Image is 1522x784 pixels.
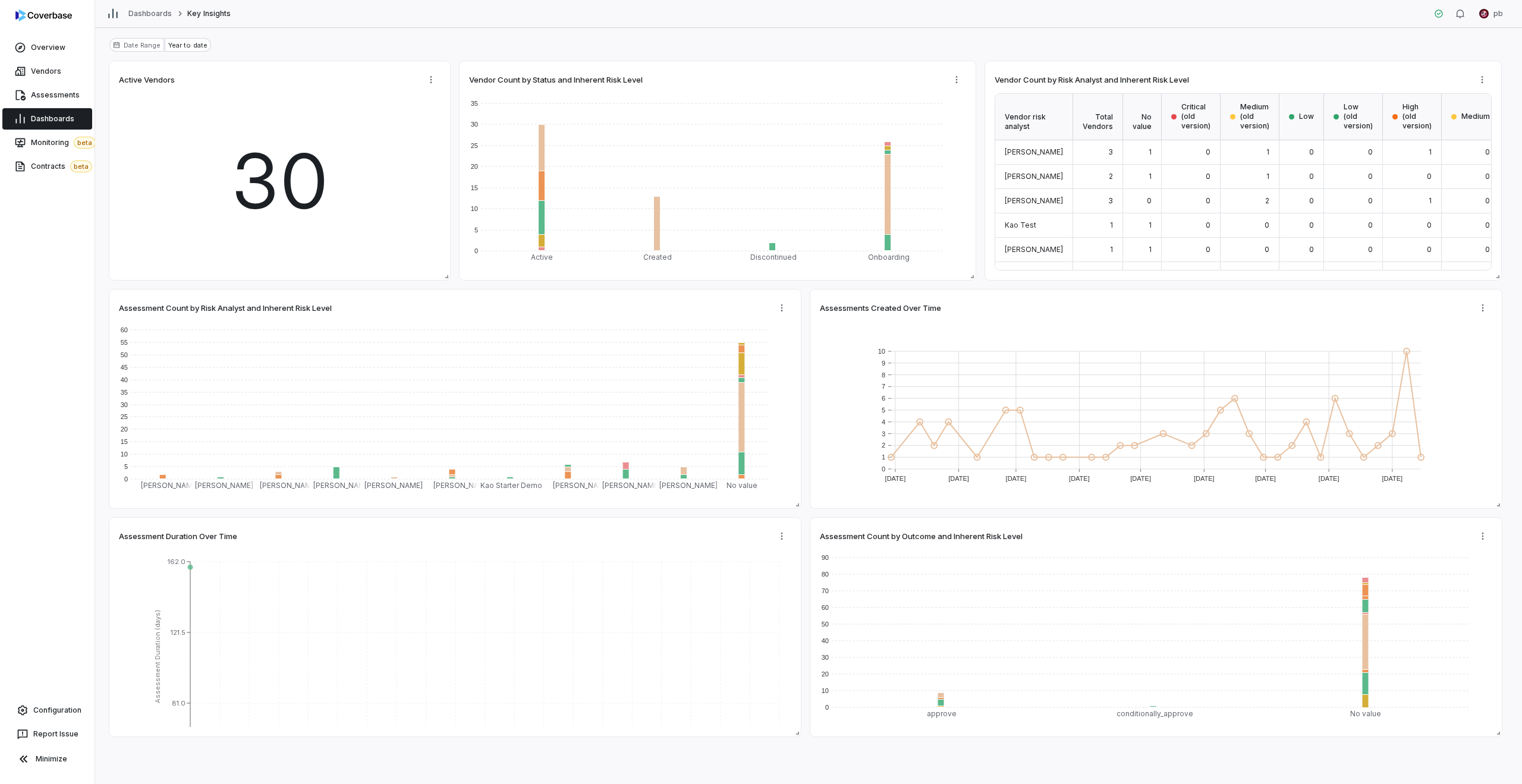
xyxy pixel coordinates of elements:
[1005,172,1063,181] span: [PERSON_NAME]
[882,360,885,367] text: 9
[1110,269,1113,278] span: 1
[882,407,885,414] text: 5
[2,156,92,177] a: Contractsbeta
[1005,245,1063,254] span: [PERSON_NAME]
[422,71,441,89] button: More actions
[1485,196,1490,205] span: 0
[121,339,128,346] text: 55
[1110,221,1113,229] span: 1
[822,554,829,561] text: 90
[1108,147,1113,156] span: 3
[1368,221,1373,229] span: 0
[74,137,96,149] span: beta
[1147,196,1152,205] span: 0
[1266,172,1269,181] span: 1
[1344,102,1373,131] span: Low (old version)
[1427,221,1432,229] span: 0
[1485,269,1490,278] span: 0
[2,108,92,130] a: Dashboards
[128,9,172,18] a: Dashboards
[5,723,90,745] button: Report Issue
[882,465,885,473] text: 0
[1479,9,1489,18] img: pb undefined avatar
[878,348,885,355] text: 10
[822,604,829,611] text: 60
[1472,5,1510,23] button: pb undefined avatarpb
[121,413,128,420] text: 25
[1265,245,1269,254] span: 0
[1206,269,1210,278] span: 0
[187,9,230,18] span: Key Insights
[822,637,829,644] text: 40
[1427,269,1432,278] span: 0
[121,438,128,445] text: 15
[1005,147,1063,156] span: [PERSON_NAME]
[822,687,829,694] text: 10
[1110,245,1113,254] span: 1
[885,475,906,482] text: [DATE]
[471,142,478,149] text: 25
[153,610,162,703] tspan: Assessment Duration (days)
[171,628,185,637] tspan: 121.5
[121,364,128,371] text: 45
[1149,147,1152,156] span: 1
[822,621,829,628] text: 50
[1473,71,1492,89] button: More actions
[882,371,885,379] text: 8
[1206,221,1210,229] span: 0
[1149,172,1152,181] span: 1
[31,67,61,76] span: Vendors
[1473,527,1492,545] button: More actions
[772,299,791,317] button: More actions
[168,558,185,566] tspan: 162.0
[1309,196,1314,205] span: 0
[882,442,885,449] text: 2
[1005,269,1063,278] span: [PERSON_NAME]
[5,700,90,721] a: Configuration
[2,132,92,153] a: Monitoringbeta
[882,418,885,426] text: 4
[1206,147,1210,156] span: 0
[1382,475,1403,482] text: [DATE]
[1485,245,1490,254] span: 0
[121,351,128,358] text: 50
[113,42,120,49] svg: Date range for report
[109,38,211,52] button: Date range for reportDate RangeYear to date
[825,704,829,711] text: 0
[1309,245,1314,254] span: 0
[1485,221,1490,229] span: 0
[469,74,643,85] span: Vendor Count by Status and Inherent Risk Level
[1255,475,1276,482] text: [DATE]
[165,38,210,52] div: Year to date
[822,670,829,678] text: 20
[119,303,332,313] span: Assessment Count by Risk Analyst and Inherent Risk Level
[1427,245,1432,254] span: 0
[1265,221,1269,229] span: 0
[1265,269,1269,278] span: 0
[474,247,478,254] text: 0
[31,43,65,52] span: Overview
[1309,269,1314,278] span: 0
[5,747,90,771] button: Minimize
[31,160,92,172] span: Contracts
[474,226,478,234] text: 5
[1427,172,1432,181] span: 0
[822,571,829,578] text: 80
[1429,196,1432,205] span: 1
[1147,269,1152,278] span: 0
[1073,94,1123,140] div: Total Vendors
[471,205,478,212] text: 10
[1368,245,1373,254] span: 0
[231,125,329,238] span: 30
[1123,94,1162,140] div: No value
[822,654,829,661] text: 30
[2,37,92,58] a: Overview
[121,326,128,333] text: 60
[1429,147,1432,156] span: 1
[1108,196,1113,205] span: 3
[1006,475,1027,482] text: [DATE]
[121,451,128,458] text: 10
[471,121,478,128] text: 30
[471,184,478,191] text: 15
[1206,172,1210,181] span: 0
